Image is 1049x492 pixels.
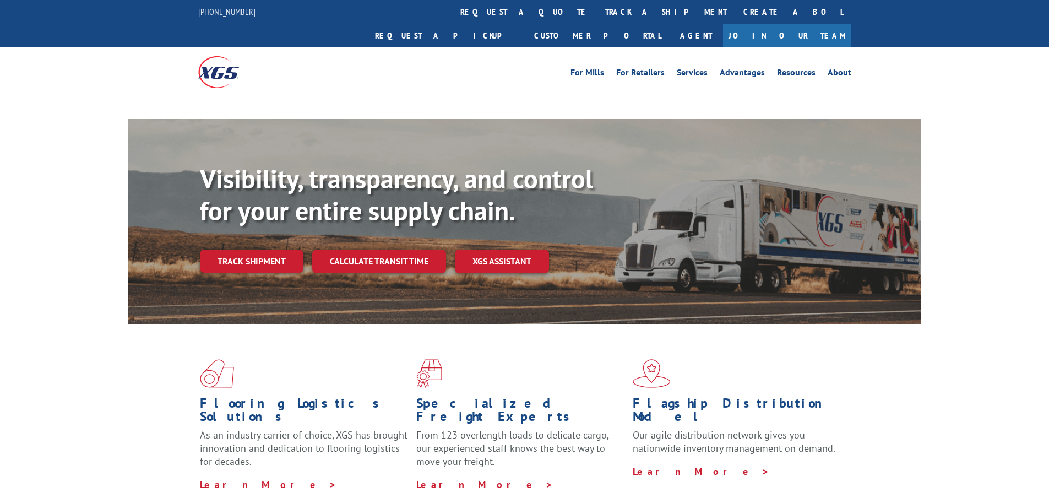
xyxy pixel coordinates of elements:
[198,6,256,17] a: [PHONE_NUMBER]
[200,161,593,228] b: Visibility, transparency, and control for your entire supply chain.
[200,250,303,273] a: Track shipment
[312,250,446,273] a: Calculate transit time
[570,68,604,80] a: For Mills
[455,250,549,273] a: XGS ASSISTANT
[720,68,765,80] a: Advantages
[416,359,442,388] img: xgs-icon-focused-on-flooring-red
[416,397,624,429] h1: Specialized Freight Experts
[633,359,671,388] img: xgs-icon-flagship-distribution-model-red
[669,24,723,47] a: Agent
[200,397,408,429] h1: Flooring Logistics Solutions
[633,397,841,429] h1: Flagship Distribution Model
[777,68,816,80] a: Resources
[677,68,708,80] a: Services
[200,429,407,468] span: As an industry carrier of choice, XGS has brought innovation and dedication to flooring logistics...
[526,24,669,47] a: Customer Portal
[616,68,665,80] a: For Retailers
[200,359,234,388] img: xgs-icon-total-supply-chain-intelligence-red
[633,465,770,478] a: Learn More >
[200,478,337,491] a: Learn More >
[723,24,851,47] a: Join Our Team
[416,429,624,478] p: From 123 overlength loads to delicate cargo, our experienced staff knows the best way to move you...
[828,68,851,80] a: About
[367,24,526,47] a: Request a pickup
[633,429,835,455] span: Our agile distribution network gives you nationwide inventory management on demand.
[416,478,553,491] a: Learn More >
